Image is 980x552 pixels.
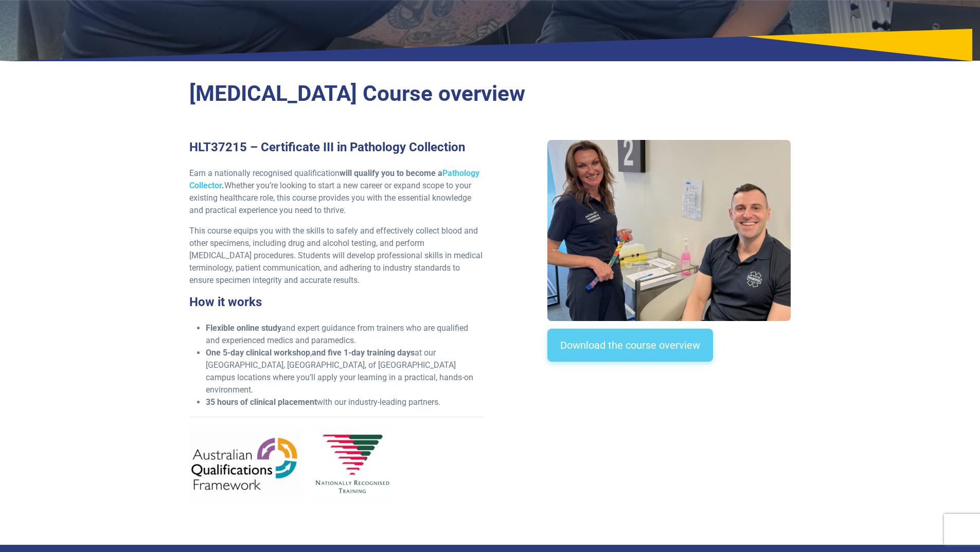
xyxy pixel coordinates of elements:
[206,323,281,333] strong: Flexible online study
[547,382,791,435] iframe: EmbedSocial Universal Widget
[189,295,484,310] h3: How it works
[312,348,415,358] strong: and five 1-day training days
[206,322,484,347] li: and expert guidance from trainers who are qualified and experienced medics and paramedics.
[189,168,479,190] a: Pathology Collector
[189,168,479,190] strong: will qualify you to become a .
[189,140,484,155] h3: HLT37215 – Certificate III in Pathology Collection
[206,348,310,358] strong: One 5-day clinical workshop
[189,225,484,287] p: This course equips you with the skills to safely and effectively collect blood and other specimen...
[206,347,484,396] li: , at our [GEOGRAPHIC_DATA], [GEOGRAPHIC_DATA], of [GEOGRAPHIC_DATA] campus locations where you’ll...
[206,396,484,408] li: with our industry-leading partners.
[206,397,317,407] strong: 35 hours of clinical placement
[189,167,484,217] p: Earn a nationally recognised qualification Whether you’re looking to start a new career or expand...
[547,329,713,362] a: Download the course overview
[189,81,791,107] h2: [MEDICAL_DATA] Course overview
